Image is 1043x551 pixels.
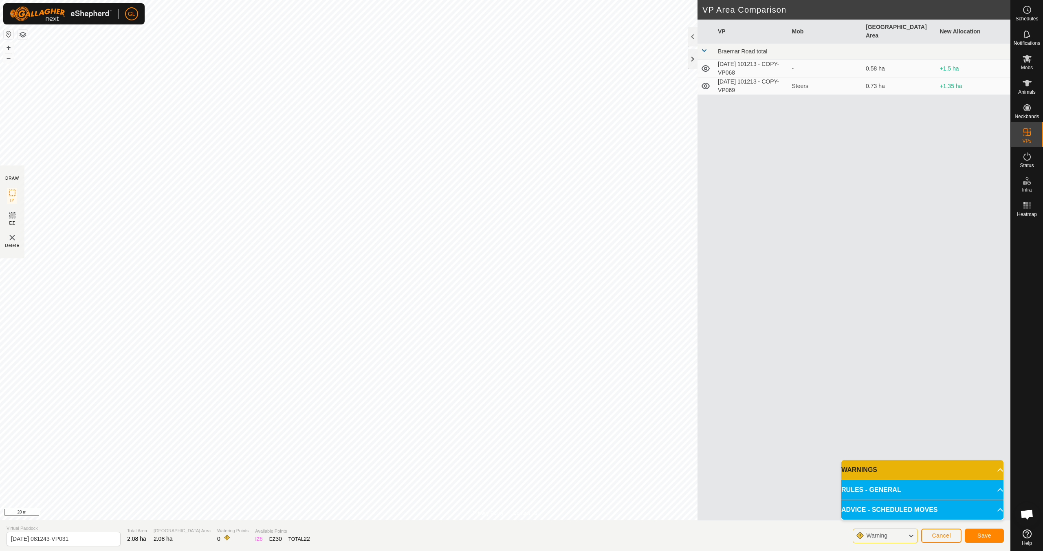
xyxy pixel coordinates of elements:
span: Warning [866,532,887,539]
div: DRAW [5,175,19,181]
span: Notifications [1014,41,1040,46]
img: Gallagher Logo [10,7,112,21]
span: VPs [1022,139,1031,143]
div: Steers [792,82,860,90]
span: Help [1022,541,1032,546]
span: Virtual Paddock [7,525,121,532]
span: 6 [260,536,263,542]
span: Infra [1022,187,1032,192]
span: Schedules [1015,16,1038,21]
span: IZ [10,198,15,204]
span: WARNINGS [841,465,877,475]
a: Contact Us [513,509,537,517]
a: Privacy Policy [473,509,504,517]
span: ADVICE - SCHEDULED MOVES [841,505,937,515]
th: VP [715,20,789,44]
span: 2.08 ha [154,536,173,542]
button: Reset Map [4,29,13,39]
span: EZ [9,220,15,226]
button: Save [965,529,1004,543]
span: 2.08 ha [127,536,146,542]
div: TOTAL [288,535,310,543]
p-accordion-header: WARNINGS [841,460,1003,480]
div: - [792,64,860,73]
button: – [4,53,13,63]
h2: VP Area Comparison [702,5,1010,15]
span: Available Points [255,528,310,535]
a: Help [1011,526,1043,549]
span: RULES - GENERAL [841,485,901,495]
span: 0 [217,536,220,542]
span: Neckbands [1014,114,1039,119]
button: Cancel [921,529,962,543]
td: [DATE] 101213 - COPY-VP068 [715,60,789,77]
p-accordion-header: RULES - GENERAL [841,480,1003,500]
td: [DATE] 101213 - COPY-VP069 [715,77,789,95]
span: Delete [5,242,20,249]
th: Mob [789,20,863,44]
span: Cancel [932,532,951,539]
span: 22 [304,536,310,542]
p-accordion-header: ADVICE - SCHEDULED MOVES [841,500,1003,520]
span: GL [128,10,136,18]
span: Braemar Road total [718,48,767,55]
span: Animals [1018,90,1036,95]
td: +1.35 ha [937,77,1011,95]
button: + [4,43,13,53]
span: Mobs [1021,65,1033,70]
th: [GEOGRAPHIC_DATA] Area [863,20,937,44]
div: Open chat [1015,502,1039,527]
span: 30 [275,536,282,542]
span: Save [977,532,991,539]
td: +1.5 ha [937,60,1011,77]
th: New Allocation [937,20,1011,44]
td: 0.58 ha [863,60,937,77]
div: IZ [255,535,262,543]
span: Status [1020,163,1034,168]
td: 0.73 ha [863,77,937,95]
span: Total Area [127,527,147,534]
span: Heatmap [1017,212,1037,217]
div: EZ [269,535,282,543]
button: Map Layers [18,30,28,40]
span: Watering Points [217,527,249,534]
img: VP [7,233,17,242]
span: [GEOGRAPHIC_DATA] Area [154,527,211,534]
